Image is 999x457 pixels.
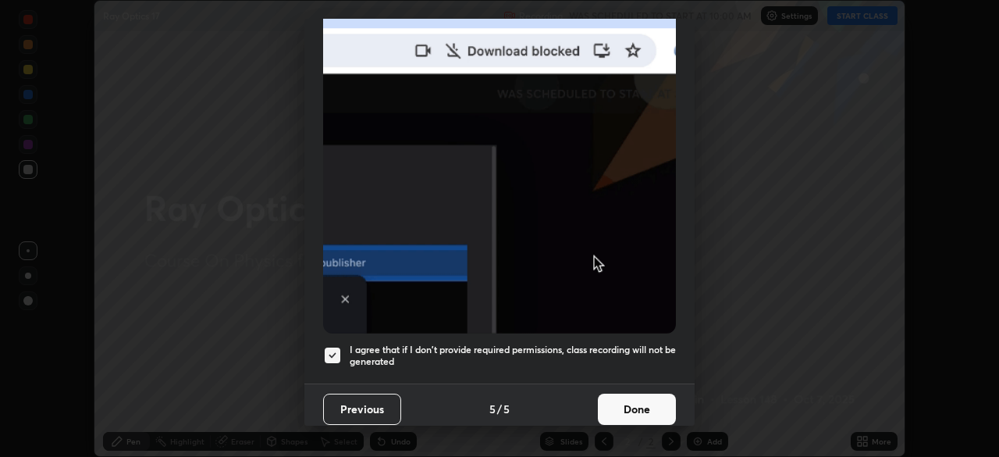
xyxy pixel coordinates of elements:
[503,401,510,417] h4: 5
[323,394,401,425] button: Previous
[598,394,676,425] button: Done
[350,344,676,368] h5: I agree that if I don't provide required permissions, class recording will not be generated
[497,401,502,417] h4: /
[489,401,496,417] h4: 5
